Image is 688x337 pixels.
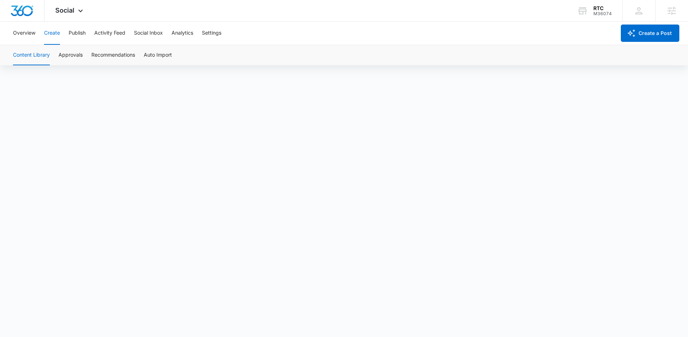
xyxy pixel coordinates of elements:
button: Approvals [59,45,83,65]
button: Content Library [13,45,50,65]
button: Activity Feed [94,22,125,45]
button: Create a Post [621,25,679,42]
button: Publish [69,22,86,45]
span: Social [55,6,74,14]
button: Analytics [172,22,193,45]
button: Create [44,22,60,45]
div: account name [593,5,612,11]
button: Settings [202,22,221,45]
button: Overview [13,22,35,45]
button: Social Inbox [134,22,163,45]
button: Auto Import [144,45,172,65]
button: Recommendations [91,45,135,65]
div: account id [593,11,612,16]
